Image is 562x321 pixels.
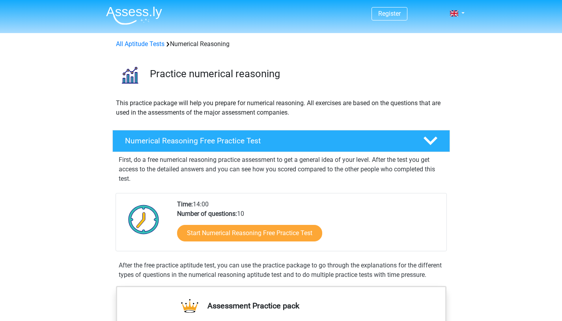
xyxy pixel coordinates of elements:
[124,200,164,239] img: Clock
[150,68,444,80] h3: Practice numerical reasoning
[119,155,444,184] p: First, do a free numerical reasoning practice assessment to get a general idea of your level. Aft...
[113,39,450,49] div: Numerical Reasoning
[106,6,162,25] img: Assessly
[116,261,447,280] div: After the free practice aptitude test, you can use the practice package to go through the explana...
[378,10,401,17] a: Register
[116,40,164,48] a: All Aptitude Tests
[177,210,237,217] b: Number of questions:
[116,98,446,117] p: This practice package will help you prepare for numerical reasoning. All exercises are based on t...
[171,200,446,251] div: 14:00 10
[125,136,411,145] h4: Numerical Reasoning Free Practice Test
[177,200,193,208] b: Time:
[177,225,322,241] a: Start Numerical Reasoning Free Practice Test
[113,58,146,92] img: numerical reasoning
[109,130,453,152] a: Numerical Reasoning Free Practice Test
